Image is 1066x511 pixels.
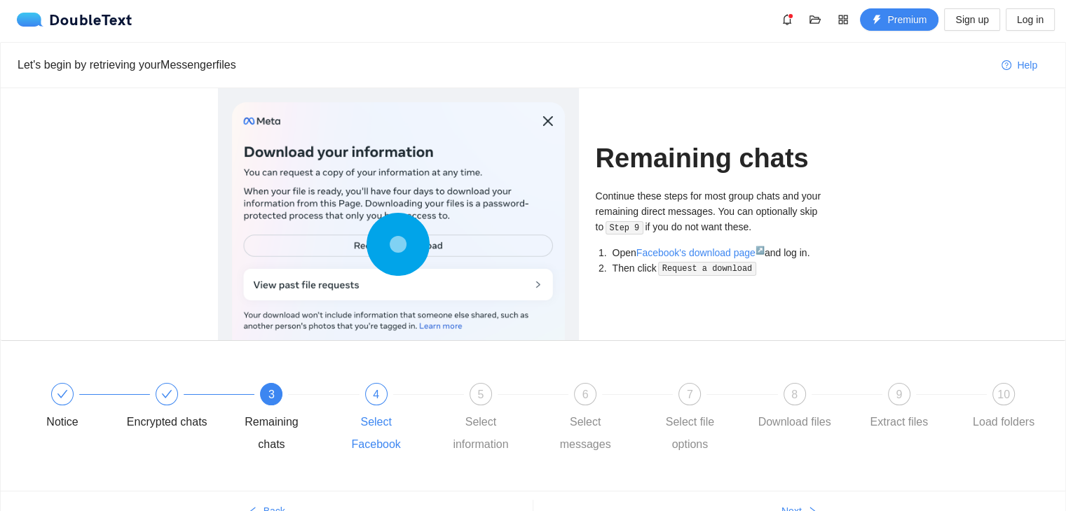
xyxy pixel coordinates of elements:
[990,54,1048,76] button: question-circleHelp
[872,15,882,26] span: thunderbolt
[440,383,545,456] div: 5Select information
[477,388,484,400] span: 5
[636,247,765,258] a: Facebook's download page↗
[955,12,988,27] span: Sign up
[336,383,440,456] div: 4Select Facebook
[127,411,207,433] div: Encrypted chats
[18,56,990,73] div: Let's begin by retrieving your Messenger files
[997,388,1010,400] span: 10
[687,388,693,400] span: 7
[126,383,231,433] div: Encrypted chats
[161,388,172,400] span: check
[610,245,849,260] li: Open and log in.
[973,411,1034,433] div: Load folders
[1006,8,1055,31] button: Log in
[658,262,756,276] code: Request a download
[57,388,68,400] span: check
[17,13,132,27] a: logoDoubleText
[440,411,521,456] div: Select information
[896,388,902,400] span: 9
[870,411,928,433] div: Extract files
[22,383,126,433] div: Notice
[833,14,854,25] span: appstore
[832,8,854,31] button: appstore
[268,388,275,400] span: 3
[231,383,335,456] div: 3Remaining chats
[944,8,999,31] button: Sign up
[545,411,626,456] div: Select messages
[606,221,643,235] code: Step 9
[545,383,649,456] div: 6Select messages
[17,13,132,27] div: DoubleText
[649,383,753,456] div: 7Select file options
[373,388,379,400] span: 4
[776,8,798,31] button: bell
[596,188,849,235] p: Continue these steps for most group chats and your remaining direct messages. You can optionally ...
[17,13,49,27] img: logo
[582,388,589,400] span: 6
[336,411,417,456] div: Select Facebook
[596,142,849,175] h1: Remaining chats
[1017,12,1044,27] span: Log in
[791,388,798,400] span: 8
[963,383,1044,433] div: 10Load folders
[1017,57,1037,73] span: Help
[754,383,859,433] div: 8Download files
[805,14,826,25] span: folder-open
[231,411,312,456] div: Remaining chats
[859,383,963,433] div: 9Extract files
[756,246,765,254] sup: ↗
[887,12,927,27] span: Premium
[610,260,849,276] li: Then click
[46,411,78,433] div: Notice
[649,411,730,456] div: Select file options
[1002,60,1011,71] span: question-circle
[777,14,798,25] span: bell
[860,8,938,31] button: thunderboltPremium
[804,8,826,31] button: folder-open
[758,411,831,433] div: Download files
